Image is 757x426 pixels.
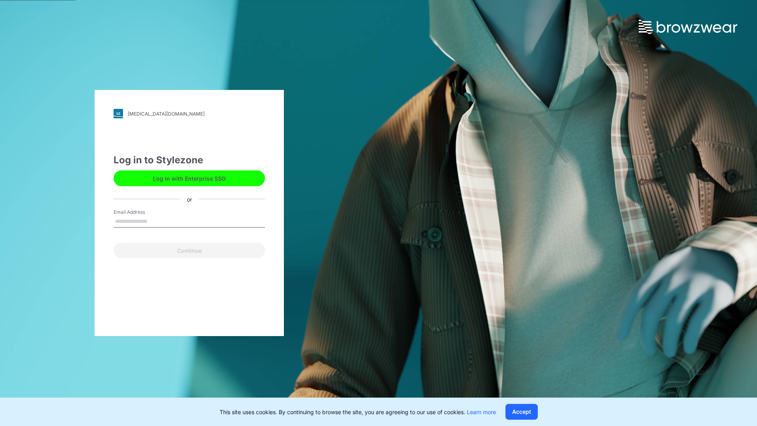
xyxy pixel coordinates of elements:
[114,170,265,186] button: Log in with Enterprise SSO
[114,109,123,118] img: svg+xml;base64,PHN2ZyB3aWR0aD0iMjgiIGhlaWdodD0iMjgiIHZpZXdCb3g9IjAgMCAyOCAyOCIgZmlsbD0ibm9uZSIgeG...
[505,404,538,420] button: Accept
[114,209,169,216] label: Email Address
[220,408,496,416] p: This site uses cookies. By continuing to browse the site, you are agreeing to our use of cookies.
[639,20,737,34] img: browzwear-logo.73288ffb.svg
[114,109,265,118] a: [MEDICAL_DATA][DOMAIN_NAME]
[181,195,198,203] div: or
[114,153,265,167] div: Log in to Stylezone
[128,111,205,117] div: [MEDICAL_DATA][DOMAIN_NAME]
[467,409,496,415] a: Learn more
